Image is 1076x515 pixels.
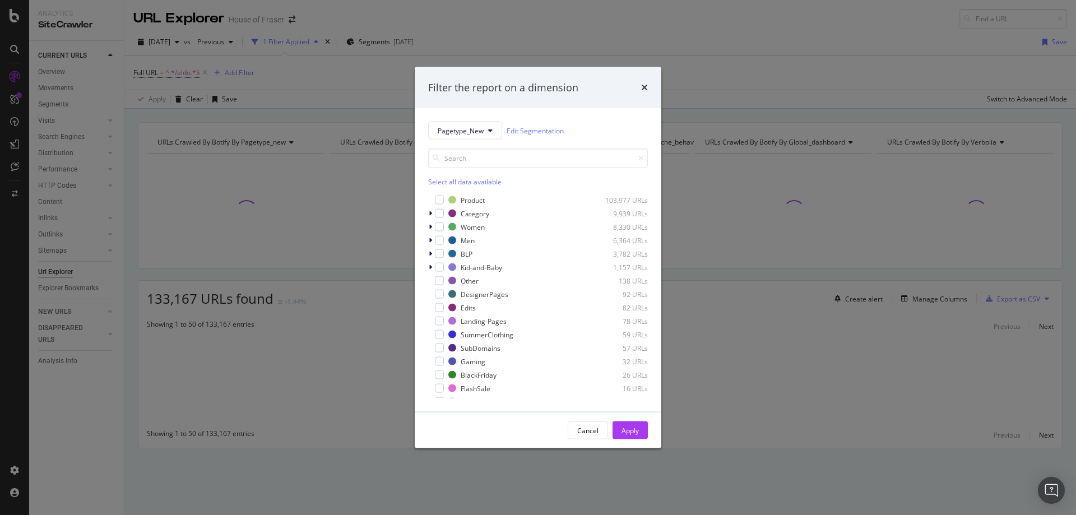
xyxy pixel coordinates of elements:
div: Open Intercom Messenger [1038,477,1065,504]
div: Product [461,195,485,205]
div: Cancel [577,425,599,435]
div: Gaming [461,356,485,366]
div: 26 URLs [593,370,648,379]
div: Women [461,222,485,231]
div: 82 URLs [593,303,648,312]
div: 3,782 URLs [593,249,648,258]
div: BLP [461,249,472,258]
div: 32 URLs [593,356,648,366]
div: Select all data available [428,177,648,187]
div: Kid-and-Baby [461,262,502,272]
div: Other [461,276,479,285]
div: Category [461,208,489,218]
div: 57 URLs [593,343,648,352]
div: Filter the report on a dimension [428,80,578,95]
div: FlashSale [461,383,490,393]
div: 16 URLs [593,383,648,393]
input: Search [428,149,648,168]
button: Pagetype_New [428,122,502,140]
div: SummerClothing [461,330,513,339]
div: Men [461,235,475,245]
div: 14 URLs [593,397,648,406]
div: 59 URLs [593,330,648,339]
div: Apply [622,425,639,435]
div: 138 URLs [593,276,648,285]
button: Cancel [568,421,608,439]
div: 92 URLs [593,289,648,299]
div: Landing-Pages [461,316,507,326]
div: modal [415,67,661,448]
div: SubDomains [461,343,500,352]
div: 103,977 URLs [593,195,648,205]
div: 78 URLs [593,316,648,326]
a: Edit Segmentation [507,124,564,136]
div: DesignerPages [461,289,508,299]
div: 1,157 URLs [593,262,648,272]
div: Information [461,397,497,406]
div: 9,939 URLs [593,208,648,218]
div: 8,330 URLs [593,222,648,231]
div: BlackFriday [461,370,497,379]
div: times [641,80,648,95]
div: 6,364 URLs [593,235,648,245]
span: Pagetype_New [438,126,484,135]
div: Edits [461,303,476,312]
button: Apply [613,421,648,439]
